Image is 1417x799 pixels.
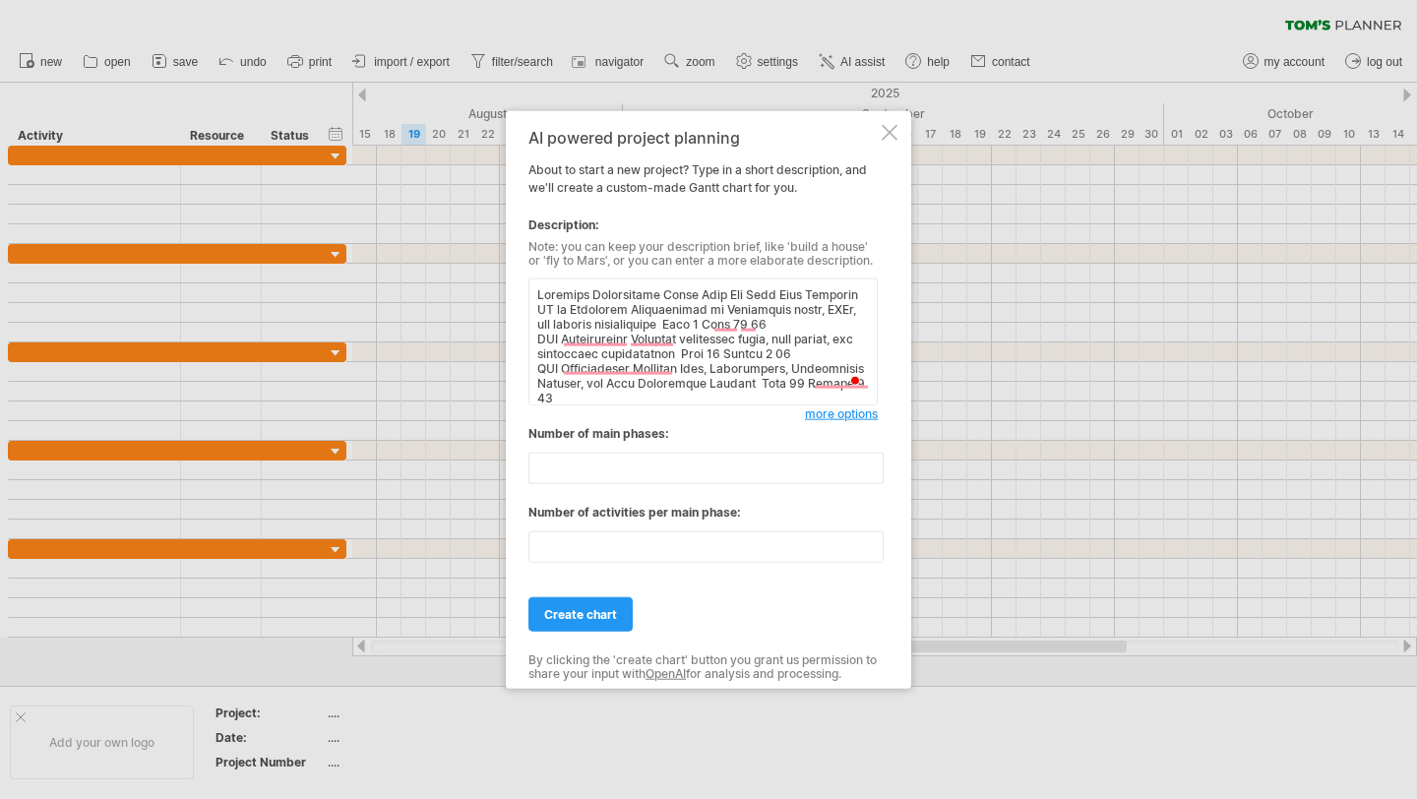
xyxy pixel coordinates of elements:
div: Number of activities per main phase: [528,504,878,522]
div: By clicking the 'create chart' button you grant us permission to share your input with for analys... [528,653,878,682]
textarea: To enrich screen reader interactions, please activate Accessibility in Grammarly extension settings [528,278,878,405]
span: create chart [544,607,617,622]
div: Description: [528,216,878,234]
a: OpenAI [646,666,686,681]
div: AI powered project planning [528,129,878,147]
div: Note: you can keep your description brief, like 'build a house' or 'fly to Mars', or you can ente... [528,240,878,269]
div: Number of main phases: [528,425,878,443]
a: more options [805,405,878,423]
span: more options [805,406,878,421]
div: About to start a new project? Type in a short description, and we'll create a custom-made Gantt c... [528,129,878,671]
a: create chart [528,597,633,632]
